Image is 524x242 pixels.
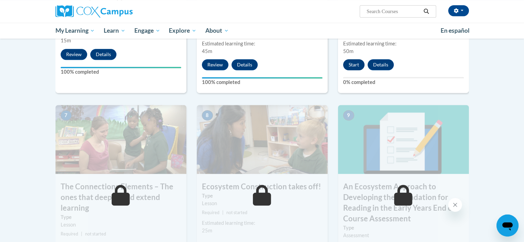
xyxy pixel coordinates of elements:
[343,40,464,48] div: Estimated learning time:
[55,27,95,35] span: My Learning
[202,192,322,200] label: Type
[85,231,106,236] span: not started
[421,7,431,15] button: Search
[441,27,470,34] span: En español
[343,78,464,86] label: 0% completed
[202,200,322,207] div: Lesson
[55,181,186,213] h3: The Connections Elements – The ones that deepen and extend learning
[343,48,353,54] span: 50m
[202,228,212,233] span: 25m
[55,5,186,18] a: Cox Campus
[61,110,72,120] span: 7
[61,38,71,43] span: 15m
[61,221,181,229] div: Lesson
[90,49,116,60] button: Details
[436,23,474,38] a: En español
[448,5,469,16] button: Account Settings
[202,59,228,70] button: Review
[202,40,322,48] div: Estimated learning time:
[81,231,82,236] span: |
[130,23,165,39] a: Engage
[202,110,213,120] span: 8
[197,181,328,192] h3: Ecosystem Construction takes off!
[343,224,464,232] label: Type
[4,5,56,10] span: Hi. How can we help?
[51,23,100,39] a: My Learning
[61,67,181,68] div: Your progress
[232,59,258,70] button: Details
[201,23,233,39] a: About
[205,27,229,35] span: About
[368,59,394,70] button: Details
[222,210,224,215] span: |
[226,210,247,215] span: not started
[45,23,479,39] div: Main menu
[496,214,518,236] iframe: Button to launch messaging window
[61,213,181,221] label: Type
[202,77,322,78] div: Your progress
[343,232,464,239] div: Assessment
[61,231,78,236] span: Required
[366,7,421,15] input: Search Courses
[197,105,328,174] img: Course Image
[61,49,87,60] button: Review
[164,23,201,39] a: Explore
[202,48,212,54] span: 45m
[338,181,469,224] h3: An Ecosystem Approach to Developing the Foundation for Reading in the Early Years End of Course A...
[169,27,196,35] span: Explore
[61,68,181,76] label: 100% completed
[134,27,160,35] span: Engage
[202,219,322,227] div: Estimated learning time:
[104,27,125,35] span: Learn
[55,5,133,18] img: Cox Campus
[202,210,219,215] span: Required
[338,105,469,174] img: Course Image
[448,198,462,212] iframe: Close message
[343,110,354,120] span: 9
[55,105,186,174] img: Course Image
[99,23,130,39] a: Learn
[343,59,364,70] button: Start
[202,78,322,86] label: 100% completed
